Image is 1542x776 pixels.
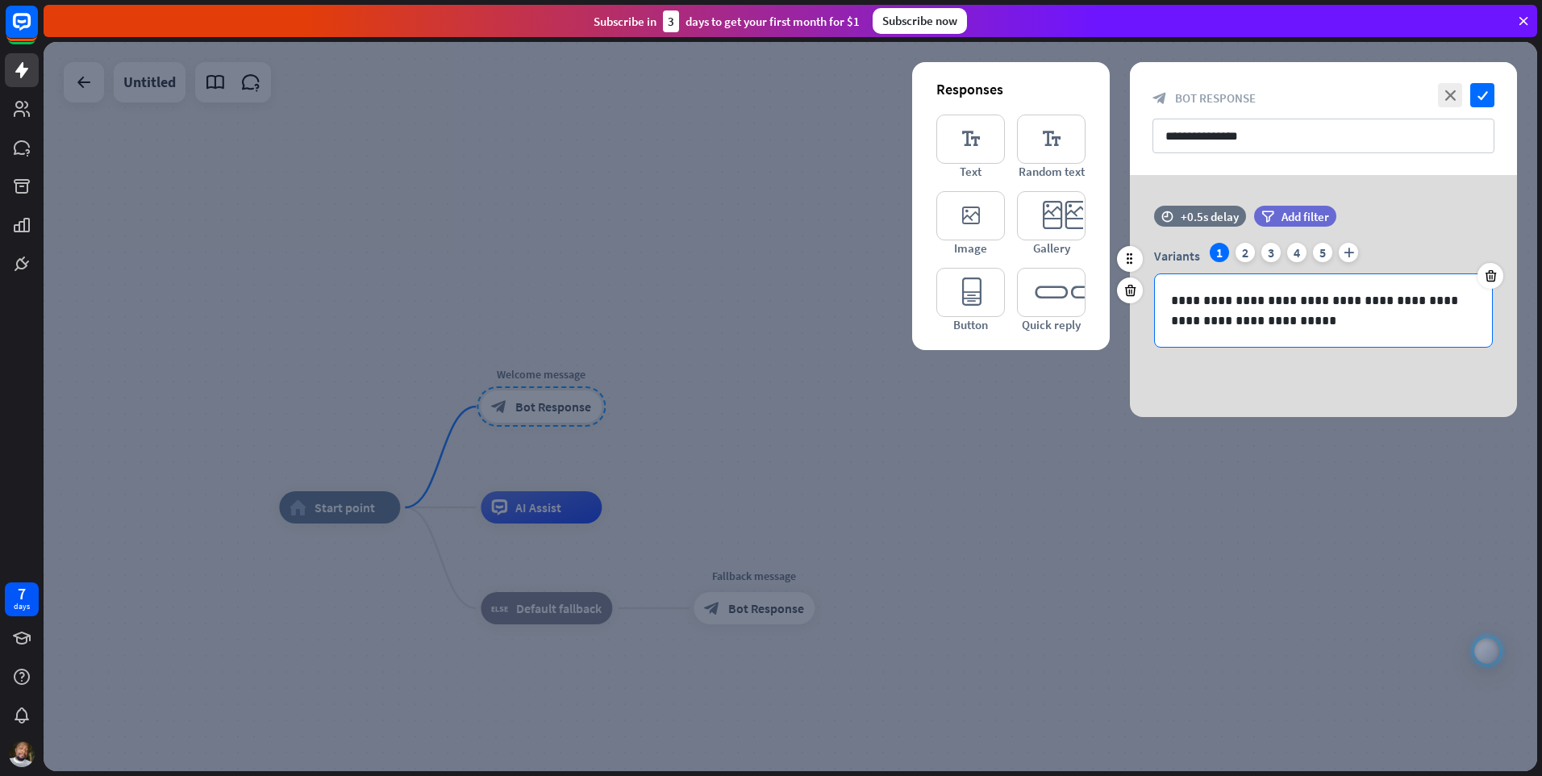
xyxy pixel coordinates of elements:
a: 7 days [5,582,39,616]
div: 2 [1236,243,1255,262]
i: time [1161,211,1173,222]
div: 4 [1287,243,1307,262]
i: close [1438,83,1462,107]
span: Variants [1154,248,1200,264]
div: Subscribe in days to get your first month for $1 [594,10,860,32]
div: days [14,601,30,612]
span: Add filter [1282,209,1329,224]
span: Bot Response [1175,90,1256,106]
i: filter [1261,211,1274,223]
i: block_bot_response [1152,91,1167,106]
div: 3 [1261,243,1281,262]
i: plus [1339,243,1358,262]
div: 1 [1210,243,1229,262]
div: 5 [1313,243,1332,262]
div: 7 [18,586,26,601]
button: Open LiveChat chat widget [13,6,61,55]
i: check [1470,83,1494,107]
div: +0.5s delay [1181,209,1239,224]
div: Subscribe now [873,8,967,34]
div: 3 [663,10,679,32]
